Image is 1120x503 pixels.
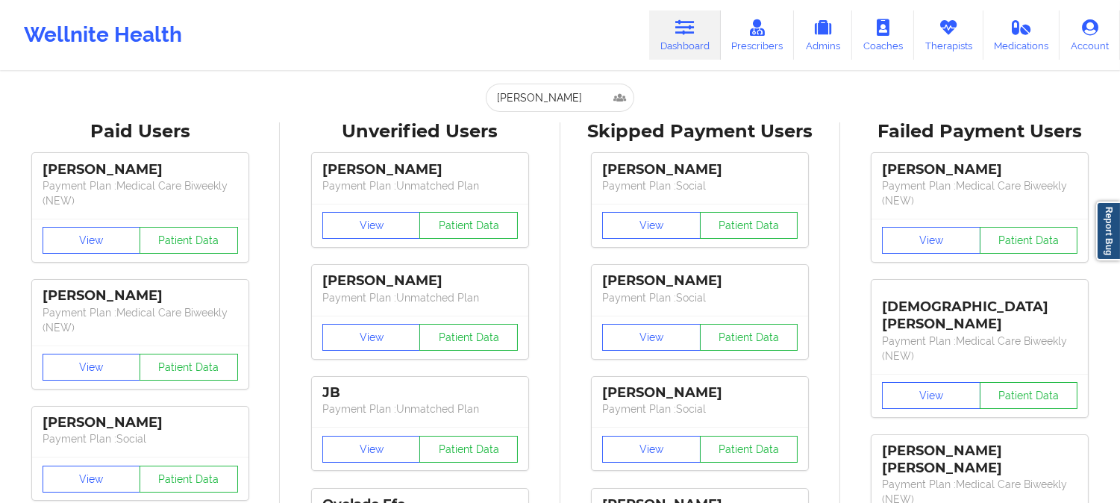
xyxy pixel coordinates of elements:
div: [PERSON_NAME] [43,414,238,431]
button: Patient Data [419,324,518,351]
div: [PERSON_NAME] [322,272,518,290]
p: Payment Plan : Medical Care Biweekly (NEW) [43,305,238,335]
div: [PERSON_NAME] [602,384,798,402]
p: Payment Plan : Medical Care Biweekly (NEW) [882,334,1077,363]
button: Patient Data [980,382,1078,409]
div: Skipped Payment Users [571,120,830,143]
div: [PERSON_NAME] [602,161,798,178]
div: [PERSON_NAME] [43,161,238,178]
div: JB [322,384,518,402]
button: Patient Data [700,436,798,463]
button: Patient Data [700,324,798,351]
button: View [43,227,141,254]
p: Payment Plan : Social [43,431,238,446]
button: Patient Data [700,212,798,239]
button: View [602,324,701,351]
div: Paid Users [10,120,269,143]
button: View [322,436,421,463]
div: [DEMOGRAPHIC_DATA][PERSON_NAME] [882,287,1077,333]
div: Unverified Users [290,120,549,143]
p: Payment Plan : Unmatched Plan [322,178,518,193]
button: Patient Data [140,354,238,381]
div: [PERSON_NAME] [322,161,518,178]
div: [PERSON_NAME] [43,287,238,304]
div: [PERSON_NAME] [602,272,798,290]
p: Payment Plan : Unmatched Plan [322,290,518,305]
a: Account [1060,10,1120,60]
a: Therapists [914,10,983,60]
button: View [882,227,980,254]
div: [PERSON_NAME] [882,161,1077,178]
button: View [322,212,421,239]
p: Payment Plan : Unmatched Plan [322,402,518,416]
a: Dashboard [649,10,721,60]
button: View [43,354,141,381]
div: Failed Payment Users [851,120,1110,143]
button: Patient Data [419,212,518,239]
button: Patient Data [980,227,1078,254]
a: Prescribers [721,10,795,60]
button: View [602,436,701,463]
a: Report Bug [1096,201,1120,260]
a: Coaches [852,10,914,60]
button: View [322,324,421,351]
button: View [882,382,980,409]
button: Patient Data [419,436,518,463]
button: Patient Data [140,227,238,254]
button: View [43,466,141,493]
a: Medications [983,10,1060,60]
p: Payment Plan : Medical Care Biweekly (NEW) [43,178,238,208]
p: Payment Plan : Social [602,402,798,416]
button: Patient Data [140,466,238,493]
a: Admins [794,10,852,60]
div: [PERSON_NAME] [PERSON_NAME] [882,443,1077,477]
button: View [602,212,701,239]
p: Payment Plan : Medical Care Biweekly (NEW) [882,178,1077,208]
p: Payment Plan : Social [602,178,798,193]
p: Payment Plan : Social [602,290,798,305]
